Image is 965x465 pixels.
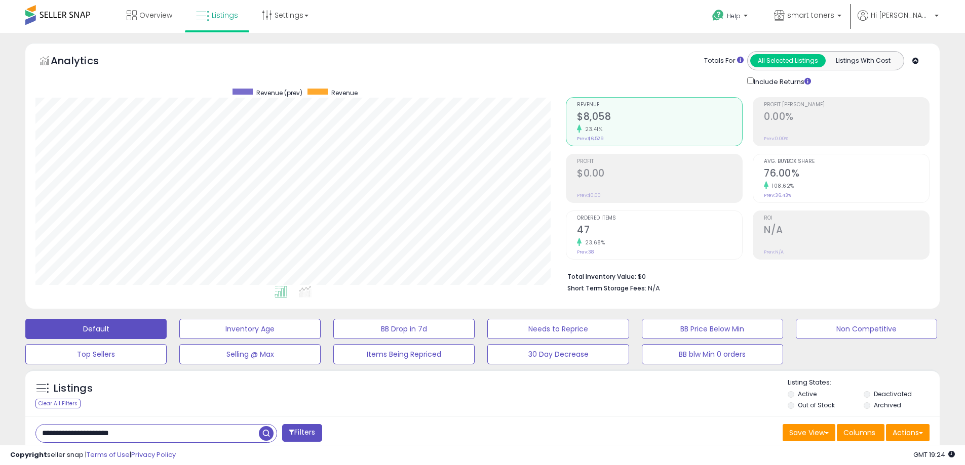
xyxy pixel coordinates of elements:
[787,10,834,20] span: smart toners
[567,284,646,292] b: Short Term Storage Fees:
[764,216,929,221] span: ROI
[333,344,475,364] button: Items Being Repriced
[764,224,929,238] h2: N/A
[577,167,742,181] h2: $0.00
[139,10,172,20] span: Overview
[212,10,238,20] span: Listings
[788,378,940,388] p: Listing States:
[577,192,601,198] small: Prev: $0.00
[712,9,724,22] i: Get Help
[858,10,939,33] a: Hi [PERSON_NAME]
[131,450,176,459] a: Privacy Policy
[333,319,475,339] button: BB Drop in 7d
[783,424,835,441] button: Save View
[577,159,742,164] span: Profit
[798,401,835,409] label: Out of Stock
[10,450,176,460] div: seller snap | |
[282,424,322,442] button: Filters
[25,319,167,339] button: Default
[642,344,783,364] button: BB blw Min 0 orders
[642,319,783,339] button: BB Price Below Min
[750,54,826,67] button: All Selected Listings
[87,450,130,459] a: Terms of Use
[10,450,47,459] strong: Copyright
[704,56,744,66] div: Totals For
[871,10,932,20] span: Hi [PERSON_NAME]
[764,102,929,108] span: Profit [PERSON_NAME]
[51,54,119,70] h5: Analytics
[764,136,788,142] small: Prev: 0.00%
[179,319,321,339] button: Inventory Age
[768,182,794,190] small: 108.62%
[577,224,742,238] h2: 47
[54,382,93,396] h5: Listings
[764,192,791,198] small: Prev: 36.43%
[764,111,929,124] h2: 0.00%
[764,167,929,181] h2: 76.00%
[35,399,81,408] div: Clear All Filters
[740,75,823,87] div: Include Returns
[648,283,660,293] span: N/A
[577,216,742,221] span: Ordered Items
[577,102,742,108] span: Revenue
[25,344,167,364] button: Top Sellers
[874,390,912,398] label: Deactivated
[764,159,929,164] span: Avg. Buybox Share
[886,424,930,441] button: Actions
[582,239,605,246] small: 23.68%
[874,401,901,409] label: Archived
[567,270,922,282] li: $0
[567,272,636,281] b: Total Inventory Value:
[837,424,884,441] button: Columns
[331,89,358,97] span: Revenue
[582,125,602,133] small: 23.41%
[796,319,937,339] button: Non Competitive
[825,54,901,67] button: Listings With Cost
[256,89,302,97] span: Revenue (prev)
[913,450,955,459] span: 2025-08-11 19:24 GMT
[577,136,604,142] small: Prev: $6,529
[179,344,321,364] button: Selling @ Max
[764,249,784,255] small: Prev: N/A
[727,12,741,20] span: Help
[704,2,758,33] a: Help
[487,344,629,364] button: 30 Day Decrease
[577,111,742,124] h2: $8,058
[487,319,629,339] button: Needs to Reprice
[577,249,594,255] small: Prev: 38
[843,428,875,438] span: Columns
[798,390,817,398] label: Active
